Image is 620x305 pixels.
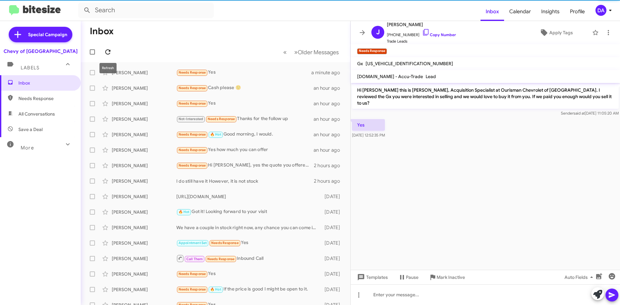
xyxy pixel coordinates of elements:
div: Refresh [99,63,117,73]
div: [PERSON_NAME] [112,131,176,138]
div: [DATE] [321,193,345,200]
small: Needs Response [357,48,387,54]
div: [DATE] [321,271,345,277]
div: If the price is good I might be open to it. [176,286,321,293]
span: [DATE] 12:52:35 PM [352,133,385,137]
div: [PERSON_NAME] [112,255,176,262]
div: [PERSON_NAME] [112,178,176,184]
span: Sender [DATE] 11:05:20 AM [561,111,619,116]
div: 2 hours ago [314,162,345,169]
span: Needs Response [179,101,206,106]
span: Appointment Set [179,241,207,245]
span: Needs Response [179,86,206,90]
div: an hour ago [314,131,345,138]
span: Save a Deal [18,126,43,133]
span: Special Campaign [28,31,67,38]
div: [PERSON_NAME] [112,100,176,107]
div: [DATE] [321,255,345,262]
button: Pause [393,271,424,283]
div: Yes [176,239,321,247]
div: Inbound Call [176,254,321,262]
div: [DATE] [321,240,345,246]
div: [PERSON_NAME] [112,162,176,169]
span: Needs Response [179,132,206,137]
span: » [294,48,298,56]
span: [PERSON_NAME] [387,21,456,28]
nav: Page navigation example [280,46,343,59]
div: an hour ago [314,85,345,91]
span: [US_VEHICLE_IDENTIFICATION_NUMBER] [366,61,453,66]
div: an hour ago [314,100,345,107]
button: Apply Tags [523,27,589,38]
div: [URL][DOMAIN_NAME] [176,193,321,200]
div: Good morning, I would. [176,131,314,138]
span: Call Them [186,257,203,261]
span: 🔥 Hot [179,210,190,214]
div: a minute ago [311,69,345,76]
span: J [376,27,380,37]
button: Previous [279,46,291,59]
p: Yes [352,119,385,131]
span: 🔥 Hot [210,287,221,291]
span: Not-Interested [179,117,203,121]
div: [PERSON_NAME] [112,209,176,215]
div: [DATE] [321,209,345,215]
span: Needs Response [179,287,206,291]
span: Needs Response [179,70,206,75]
button: DA [590,5,613,16]
span: Lead [426,74,436,79]
div: [PERSON_NAME] [112,224,176,231]
button: Mark Inactive [424,271,470,283]
span: Needs Response [211,241,239,245]
input: Search [78,3,214,18]
span: All Conversations [18,111,55,117]
span: Auto Fields [564,271,595,283]
span: More [21,145,34,151]
div: [DATE] [321,286,345,293]
span: Needs Response [179,272,206,276]
div: [PERSON_NAME] [112,85,176,91]
div: I do still have it However, it is not stock [176,178,314,184]
h1: Inbox [90,26,114,36]
div: [PERSON_NAME] [112,116,176,122]
div: Thanks for the follow up [176,115,314,123]
a: Special Campaign [9,27,72,42]
div: 2 hours ago [314,178,345,184]
span: 🔥 Hot [210,132,221,137]
div: an hour ago [314,147,345,153]
span: Apply Tags [549,27,573,38]
div: Yes [176,100,314,107]
span: Pause [406,271,418,283]
div: Yes how much you can offer [176,146,314,154]
div: We have a couple in stock right now, any chance you can come in [DATE]? [176,224,321,231]
div: DA [595,5,606,16]
div: [PERSON_NAME] [112,193,176,200]
button: Templates [351,271,393,283]
span: Labels [21,65,39,71]
span: Gx [357,61,363,66]
a: Copy Number [422,32,456,37]
div: an hour ago [314,116,345,122]
span: Needs Response [179,163,206,168]
span: Inbox [18,80,73,86]
div: Got it! Looking forward to your visit [176,208,321,216]
p: Hi [PERSON_NAME] this is [PERSON_NAME], Acquisition Specialist at Ourisman Chevrolet of [GEOGRAPH... [352,84,619,109]
span: « [283,48,287,56]
span: Needs Response [207,257,235,261]
span: Mark Inactive [437,271,465,283]
span: [DOMAIN_NAME] - Accu-Trade [357,74,423,79]
span: said at [573,111,585,116]
div: [PERSON_NAME] [112,240,176,246]
span: Needs Response [208,117,235,121]
div: [PERSON_NAME] [112,69,176,76]
div: [PERSON_NAME] [112,286,176,293]
a: Insights [536,2,565,21]
span: Older Messages [298,49,339,56]
a: Inbox [480,2,504,21]
div: [PERSON_NAME] [112,271,176,277]
a: Calendar [504,2,536,21]
span: Needs Response [179,148,206,152]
